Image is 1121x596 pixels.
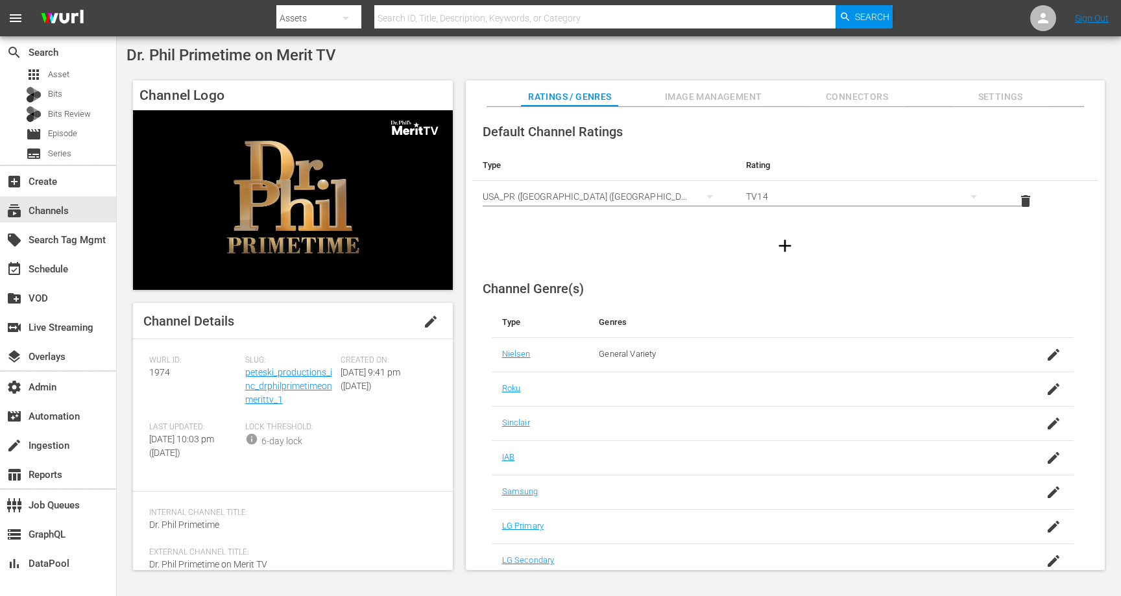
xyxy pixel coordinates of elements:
span: Search [6,45,22,60]
span: menu [8,10,23,26]
div: USA_PR ([GEOGRAPHIC_DATA] ([GEOGRAPHIC_DATA])) [483,178,725,215]
span: Wurl ID: [149,355,239,366]
a: LG Primary [502,521,544,530]
span: Automation [6,409,22,424]
button: edit [415,306,446,337]
div: 6-day lock [261,435,302,448]
span: Schedule [6,261,22,277]
span: Admin [6,379,22,395]
span: Slug: [245,355,335,366]
span: [DATE] 9:41 pm ([DATE]) [341,367,400,391]
a: Nielsen [502,349,531,359]
span: Internal Channel Title: [149,508,430,518]
span: Reports [6,467,22,483]
span: Ratings / Genres [521,89,618,105]
th: Rating [736,150,999,181]
img: Dr. Phil Primetime on Merit TV [133,110,453,290]
span: Episode [26,126,42,142]
span: DataPool [6,556,22,571]
span: 1974 [149,367,170,377]
span: Job Queues [6,497,22,513]
button: delete [1010,185,1041,217]
span: Dr. Phil Primetime [149,519,219,530]
span: External Channel Title: [149,547,430,558]
span: Channel Genre(s) [483,281,584,296]
span: Dr. Phil Primetime on Merit TV [127,46,336,64]
span: Search Tag Mgmt [6,232,22,248]
span: Asset [26,67,42,82]
span: Search [855,5,889,29]
table: simple table [472,150,1098,221]
span: Settings [952,89,1049,105]
a: peteski_productions_inc_drphilprimetimeonmerittv_1 [245,367,332,405]
a: LG Secondary [502,555,555,565]
a: Sinclair [502,418,530,427]
button: Search [836,5,893,29]
div: Bits [26,87,42,102]
th: Genres [588,307,1009,338]
span: Series [48,147,71,160]
span: VOD [6,291,22,306]
span: delete [1018,193,1033,209]
div: Bits Review [26,106,42,122]
span: info [245,433,258,446]
span: Channel Details [143,313,234,329]
span: Ingestion [6,438,22,453]
span: Bits Review [48,108,91,121]
th: Type [492,307,589,338]
span: Connectors [808,89,906,105]
span: Created On: [341,355,430,366]
span: Overlays [6,349,22,364]
a: Samsung [502,486,538,496]
img: ans4CAIJ8jUAAAAAAAAAAAAAAAAAAAAAAAAgQb4GAAAAAAAAAAAAAAAAAAAAAAAAJMjXAAAAAAAAAAAAAAAAAAAAAAAAgAT5G... [31,3,93,34]
span: Default Channel Ratings [483,124,623,139]
span: Series [26,146,42,161]
a: IAB [502,452,514,462]
a: Roku [502,383,521,393]
span: Create [6,174,22,189]
span: Last Updated: [149,422,239,433]
span: Asset [48,68,69,81]
span: [DATE] 10:03 pm ([DATE]) [149,434,214,458]
span: Episode [48,127,77,140]
th: Type [472,150,736,181]
span: Live Streaming [6,320,22,335]
h4: Channel Logo [133,80,453,110]
span: GraphQL [6,527,22,542]
span: Bits [48,88,62,101]
span: Lock Threshold: [245,422,335,433]
a: Sign Out [1075,13,1109,23]
div: TV14 [746,178,989,215]
span: Image Management [665,89,762,105]
span: edit [423,314,439,329]
span: Channels [6,203,22,219]
span: Dr. Phil Primetime on Merit TV [149,559,267,569]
